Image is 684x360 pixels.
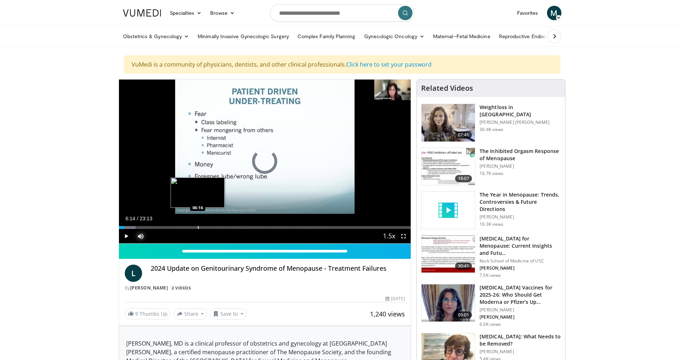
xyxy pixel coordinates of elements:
[206,6,239,20] a: Browse
[140,216,152,221] span: 23:13
[421,191,561,229] a: The Year in Menopause: Trends, Controversies & Future Directions [PERSON_NAME] 10.3K views
[480,127,503,132] p: 30.4K views
[123,9,161,17] img: VuMedi Logo
[174,308,207,320] button: Share
[370,310,405,318] span: 1,240 views
[119,80,411,244] video-js: Video Player
[125,308,171,319] a: 9 Thumbs Up
[151,265,405,273] h4: 2024 Update on Genitourinary Syndrome of Menopause - Treatment Failures
[480,273,501,278] p: 7.5K views
[169,285,193,291] a: 2 Videos
[480,214,561,220] p: [PERSON_NAME]
[495,29,615,44] a: Reproductive Endocrinology & [MEDICAL_DATA]
[513,6,543,20] a: Favorites
[422,104,475,141] img: 9983fed1-7565-45be-8934-aef1103ce6e2.150x105_q85_crop-smart_upscale.jpg
[130,285,168,291] a: [PERSON_NAME]
[455,175,472,182] span: 18:07
[480,163,561,169] p: [PERSON_NAME]
[422,284,475,322] img: 4e370bb1-17f0-4657-a42f-9b995da70d2f.png.150x105_q85_crop-smart_upscale.png
[210,308,247,320] button: Save to
[422,235,475,273] img: 47271b8a-94f4-49c8-b914-2a3d3af03a9e.150x105_q85_crop-smart_upscale.jpg
[480,171,503,176] p: 16.7K views
[480,265,561,271] p: [PERSON_NAME]
[346,60,432,68] a: Click here to set your password
[193,29,293,44] a: Minimally Invasive Gynecologic Surgery
[119,226,411,229] div: Progress Bar
[455,311,472,319] span: 09:01
[135,310,138,317] span: 9
[119,229,133,243] button: Play
[547,6,561,20] a: M
[270,4,414,22] input: Search topics, interventions
[119,29,194,44] a: Obstetrics & Gynecology
[480,349,561,355] p: [PERSON_NAME]
[480,191,561,213] h3: The Year in Menopause: Trends, Controversies & Future Directions
[133,229,148,243] button: Mute
[480,120,561,125] p: [PERSON_NAME] [PERSON_NAME]
[166,6,206,20] a: Specialties
[480,221,503,227] p: 10.3K views
[480,333,561,347] h3: [MEDICAL_DATA]: What Needs to be Removed?
[137,216,138,221] span: /
[125,265,142,282] a: L
[396,229,411,243] button: Fullscreen
[480,148,561,162] h3: The Inhibited Orgasm Response of Menopause
[480,258,561,264] p: Keck School of Medicine of USC
[480,284,561,306] h3: [MEDICAL_DATA] Vaccines for 2025-26: Who Should Get Moderna or Pfizer’s Up…
[421,284,561,327] a: 09:01 [MEDICAL_DATA] Vaccines for 2025-26: Who Should Get Moderna or Pfizer’s Up… [PERSON_NAME] [...
[429,29,495,44] a: Maternal–Fetal Medicine
[360,29,429,44] a: Gynecologic Oncology
[455,262,472,270] span: 30:41
[421,84,473,93] h4: Related Videos
[422,148,475,185] img: 283c0f17-5e2d-42ba-a87c-168d447cdba4.150x105_q85_crop-smart_upscale.jpg
[480,321,501,327] p: 6.0K views
[480,314,561,320] p: [PERSON_NAME]
[480,307,561,313] p: [PERSON_NAME]
[421,148,561,186] a: 18:07 The Inhibited Orgasm Response of Menopause [PERSON_NAME] 16.7K views
[125,216,135,221] span: 6:14
[385,296,405,302] div: [DATE]
[421,235,561,278] a: 30:41 [MEDICAL_DATA] for Menopause: Current Insights and Futu… Keck School of Medicine of USC [PE...
[422,192,475,229] img: video_placeholder_short.svg
[480,104,561,118] h3: Weightloss in [GEOGRAPHIC_DATA]
[480,235,561,257] h3: [MEDICAL_DATA] for Menopause: Current Insights and Futu…
[455,131,472,139] span: 07:41
[171,177,225,208] img: image.jpeg
[293,29,360,44] a: Complex Family Planning
[421,104,561,142] a: 07:41 Weightloss in [GEOGRAPHIC_DATA] [PERSON_NAME] [PERSON_NAME] 30.4K views
[124,55,560,73] div: VuMedi is a community of physicians, dentists, and other clinical professionals.
[125,285,405,291] div: By
[382,229,396,243] button: Playback Rate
